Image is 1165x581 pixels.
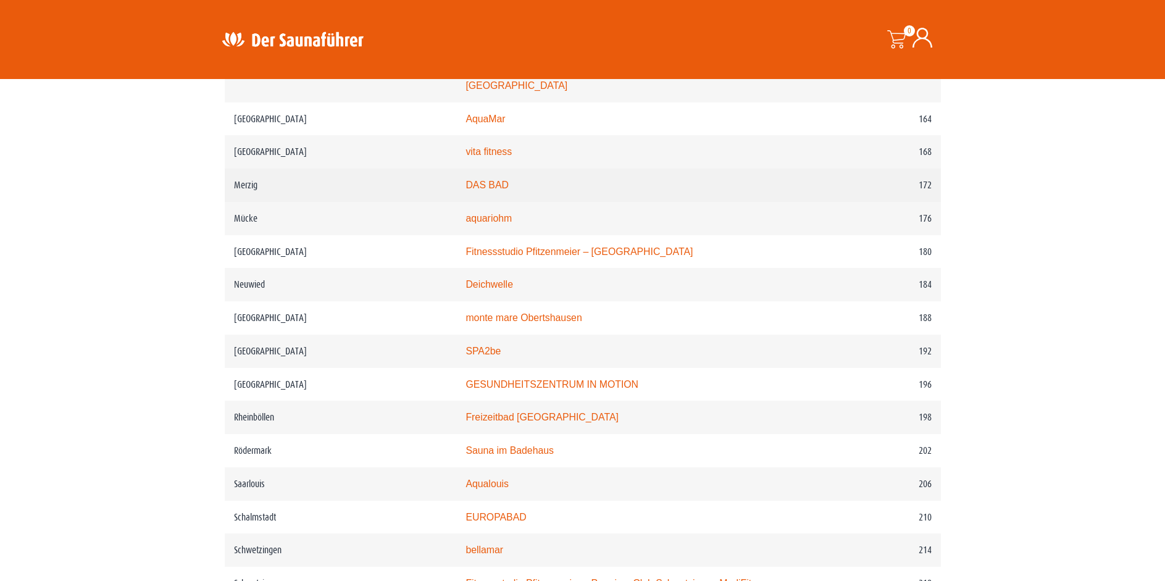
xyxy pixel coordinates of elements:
[225,235,457,269] td: [GEOGRAPHIC_DATA]
[225,268,457,301] td: Neuwied
[225,368,457,401] td: [GEOGRAPHIC_DATA]
[466,346,501,356] a: SPA2be
[804,335,941,368] td: 192
[466,512,526,522] a: EUROPABAD
[225,169,457,202] td: Merzig
[466,479,509,489] a: Aqualouis
[225,467,457,501] td: Saarlouis
[466,213,512,224] a: aquariohm
[225,501,457,534] td: Schalmstadt
[804,169,941,202] td: 172
[466,65,693,91] a: Fitnessstudio Pfitzenmeier – [GEOGRAPHIC_DATA] [GEOGRAPHIC_DATA]
[466,412,618,422] a: Freizeitbad [GEOGRAPHIC_DATA]
[466,180,509,190] a: DAS BAD
[804,533,941,567] td: 214
[904,25,915,36] span: 0
[804,467,941,501] td: 206
[804,135,941,169] td: 168
[225,135,457,169] td: [GEOGRAPHIC_DATA]
[466,379,638,390] a: GESUNDHEITSZENTRUM IN MOTION
[466,114,505,124] a: AquaMar
[804,102,941,136] td: 164
[225,335,457,368] td: [GEOGRAPHIC_DATA]
[466,445,554,456] a: Sauna im Badehaus
[804,368,941,401] td: 196
[225,202,457,235] td: Mücke
[225,301,457,335] td: [GEOGRAPHIC_DATA]
[804,202,941,235] td: 176
[225,401,457,434] td: Rheinböllen
[804,301,941,335] td: 188
[225,533,457,567] td: Schwetzingen
[466,312,582,323] a: monte mare Obertshausen
[466,545,503,555] a: bellamar
[466,146,512,157] a: vita fitness
[225,434,457,467] td: Rödermark
[225,102,457,136] td: [GEOGRAPHIC_DATA]
[804,401,941,434] td: 198
[804,235,941,269] td: 180
[466,279,513,290] a: Deichwelle
[466,246,693,257] a: Fitnessstudio Pfitzenmeier – [GEOGRAPHIC_DATA]
[804,268,941,301] td: 184
[804,501,941,534] td: 210
[804,434,941,467] td: 202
